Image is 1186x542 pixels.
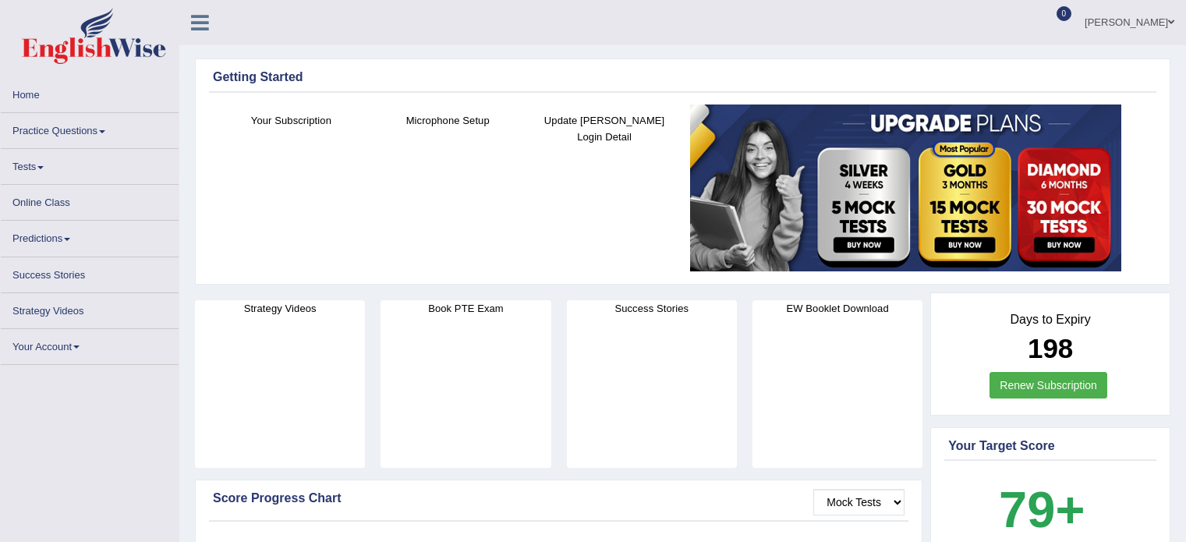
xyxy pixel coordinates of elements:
[1,185,179,215] a: Online Class
[1,329,179,360] a: Your Account
[1,293,179,324] a: Strategy Videos
[752,300,922,317] h4: EW Booklet Download
[1,77,179,108] a: Home
[567,300,737,317] h4: Success Stories
[690,105,1121,271] img: small5.jpg
[1028,333,1073,363] b: 198
[534,112,675,145] h4: Update [PERSON_NAME] Login Detail
[990,372,1107,399] a: Renew Subscription
[381,300,551,317] h4: Book PTE Exam
[1,149,179,179] a: Tests
[1,257,179,288] a: Success Stories
[999,481,1085,538] b: 79+
[1,221,179,251] a: Predictions
[1057,6,1072,21] span: 0
[213,489,905,508] div: Score Progress Chart
[221,112,362,129] h4: Your Subscription
[377,112,519,129] h4: Microphone Setup
[1,113,179,143] a: Practice Questions
[948,313,1152,327] h4: Days to Expiry
[948,437,1152,455] div: Your Target Score
[195,300,365,317] h4: Strategy Videos
[213,68,1152,87] div: Getting Started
